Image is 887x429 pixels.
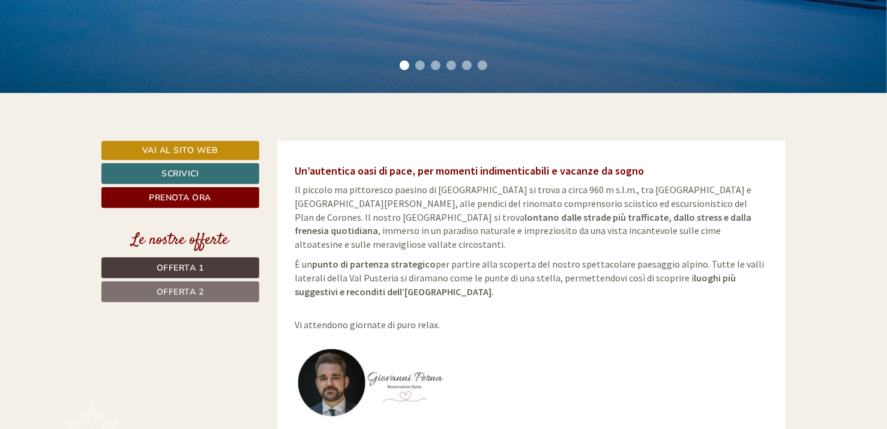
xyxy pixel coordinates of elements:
button: Invia [412,316,474,337]
a: Prenota ora [101,187,259,208]
div: mercoledì [205,9,269,29]
span: È un per partire alla scoperta del nostro spettacolare paesaggio alpino. Tutte le valli laterali ... [295,258,765,298]
span: Vi attendono giornate di puro relax. [295,305,440,331]
span: Un’autentica oasi di pace, per momenti indimenticabili e vacanze da sogno [295,164,645,178]
span: Il piccolo ma pittoresco paesino di [GEOGRAPHIC_DATA] si trova a circa 960 m s.l.m., tra [GEOGRAP... [295,184,752,250]
div: Buon giorno, come possiamo aiutarla? [9,32,182,69]
div: [GEOGRAPHIC_DATA] [18,35,176,44]
a: Vai al sito web [101,141,259,160]
small: 18:42 [18,58,176,67]
a: Scrivici [101,163,259,184]
img: user-135.jpg [295,338,445,428]
strong: luoghi più suggestivi e reconditi dell’[GEOGRAPHIC_DATA]. [295,272,736,298]
span: Offerta 2 [157,286,204,298]
div: Le nostre offerte [101,229,259,251]
strong: punto di partenza strategico [313,258,436,270]
span: Offerta 1 [157,262,204,274]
